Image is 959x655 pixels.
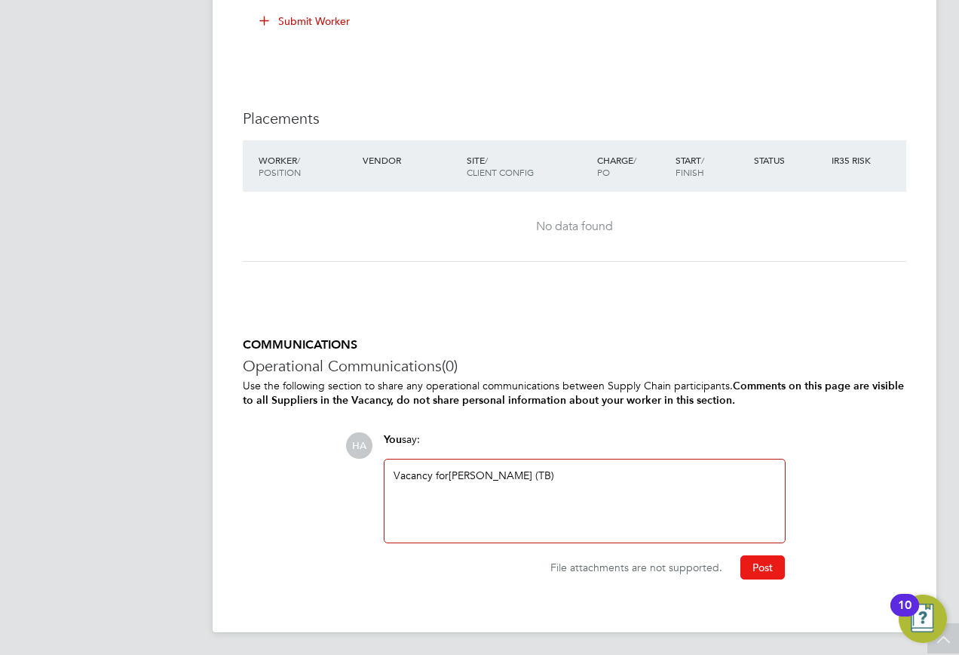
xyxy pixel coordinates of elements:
[740,555,785,580] button: Post
[828,146,880,174] div: IR35 Risk
[593,146,672,186] div: Charge
[255,146,359,186] div: Worker
[346,432,372,459] span: HA
[243,356,906,376] h3: Operational Communications
[467,154,534,178] span: / Client Config
[898,605,912,625] div: 10
[672,146,750,186] div: Start
[258,219,891,235] div: No data found
[359,146,463,174] div: Vendor
[249,9,362,33] button: Submit Worker
[394,469,776,534] div: Vacancy for [PERSON_NAME] (TB)
[384,432,786,459] div: say:
[259,154,301,178] span: / Position
[243,380,904,407] b: Comments on this page are visible to all Suppliers in the Vacancy, do not share personal informat...
[597,154,636,178] span: / PO
[463,146,593,186] div: Site
[243,109,906,128] h3: Placements
[750,146,829,174] div: Status
[384,433,402,446] span: You
[899,595,947,643] button: Open Resource Center, 10 new notifications
[243,379,906,407] p: Use the following section to share any operational communications between Supply Chain participants.
[442,356,458,376] span: (0)
[676,154,704,178] span: / Finish
[550,561,722,574] span: File attachments are not supported.
[243,337,906,353] h5: COMMUNICATIONS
